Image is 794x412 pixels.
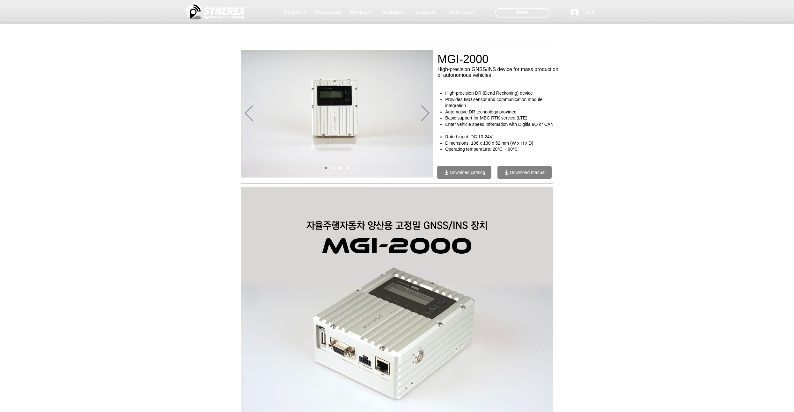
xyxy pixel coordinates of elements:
[241,50,433,177] img: MGI2000_front.jpeg
[446,6,478,19] a: Reference
[495,8,549,18] div: Store
[314,10,342,16] span: Technology
[581,10,598,16] span: Log In
[332,167,335,169] a: 02
[416,10,435,16] span: Support
[410,6,442,19] a: Support
[322,167,352,169] nav: Slides
[279,6,311,19] a: About Us
[437,128,558,134] h4: ​
[421,105,429,122] button: Next
[241,50,433,177] div: Slideshow
[383,10,403,16] span: Solution
[450,170,485,175] span: Download catalog
[721,385,794,412] iframe: Wix Chat
[349,10,371,16] span: Products
[245,105,253,122] button: Previous
[516,9,529,16] span: Store
[437,166,491,179] a: Download catalog
[325,167,327,169] a: 01
[185,2,246,21] img: Cinnerex_White_simbol_Land 1.png
[497,166,552,179] a: Download manual
[377,6,409,19] a: Solution
[445,141,533,146] span: Dimensions: 106 x 130 x 52 mm (W x H x D)
[345,6,377,19] a: Products
[510,170,546,175] span: Download manual
[347,167,349,169] a: 04
[449,10,474,16] span: Reference
[566,7,600,19] button: Log In
[312,6,344,19] a: Technology
[445,109,516,114] span: Automotive DR technology provided
[445,122,554,127] span: Enter vehicle speed information with Digitla I/O or CAN
[445,147,518,152] span: Operating temperature: 20℃ ~ 60℃
[445,115,527,120] span: Basic support for MBC RTK service (LTE)
[339,167,342,169] a: 03
[445,134,493,139] span: Rated input: DC 10-24V
[284,10,306,16] span: About Us
[445,140,558,147] h4: ​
